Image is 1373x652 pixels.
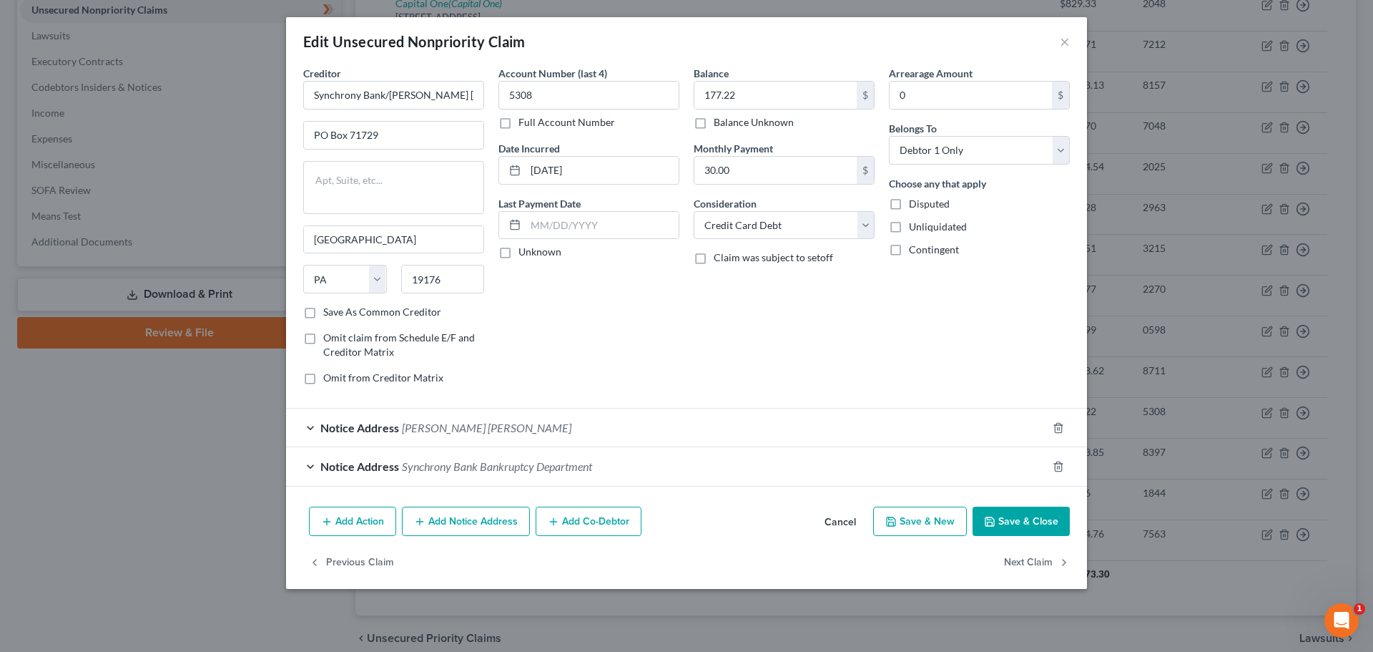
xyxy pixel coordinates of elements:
[402,421,571,434] span: [PERSON_NAME] [PERSON_NAME]
[889,122,937,135] span: Belongs To
[889,176,986,191] label: Choose any that apply
[320,459,399,473] span: Notice Address
[694,141,773,156] label: Monthly Payment
[694,82,857,109] input: 0.00
[813,508,867,537] button: Cancel
[873,507,967,537] button: Save & New
[401,265,485,293] input: Enter zip...
[303,67,341,79] span: Creditor
[526,212,679,239] input: MM/DD/YYYY
[889,66,973,81] label: Arrearage Amount
[973,507,1070,537] button: Save & Close
[498,66,607,81] label: Account Number (last 4)
[694,196,757,211] label: Consideration
[303,81,484,110] input: Search creditor by name...
[518,115,615,130] label: Full Account Number
[303,31,526,52] div: Edit Unsecured Nonpriority Claim
[320,421,399,434] span: Notice Address
[1354,603,1365,615] span: 1
[304,226,483,253] input: Enter city...
[909,243,959,256] span: Contingent
[498,141,560,156] label: Date Incurred
[498,196,581,211] label: Last Payment Date
[304,122,483,149] input: Enter address...
[402,459,592,473] span: Synchrony Bank Bankruptcy Department
[890,82,1052,109] input: 0.00
[909,198,950,210] span: Disputed
[402,507,530,537] button: Add Notice Address
[909,220,967,233] span: Unliquidated
[857,82,874,109] div: $
[309,548,394,578] button: Previous Claim
[323,305,441,319] label: Save As Common Creditor
[1052,82,1069,109] div: $
[518,245,561,259] label: Unknown
[323,331,475,358] span: Omit claim from Schedule E/F and Creditor Matrix
[1060,33,1070,50] button: ×
[498,81,679,110] input: XXXX
[714,115,794,130] label: Balance Unknown
[714,251,833,263] span: Claim was subject to setoff
[1004,548,1070,578] button: Next Claim
[694,66,729,81] label: Balance
[857,157,874,184] div: $
[323,371,443,384] span: Omit from Creditor Matrix
[309,507,396,537] button: Add Action
[536,507,641,537] button: Add Co-Debtor
[1324,603,1359,638] iframe: Intercom live chat
[526,157,679,184] input: MM/DD/YYYY
[694,157,857,184] input: 0.00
